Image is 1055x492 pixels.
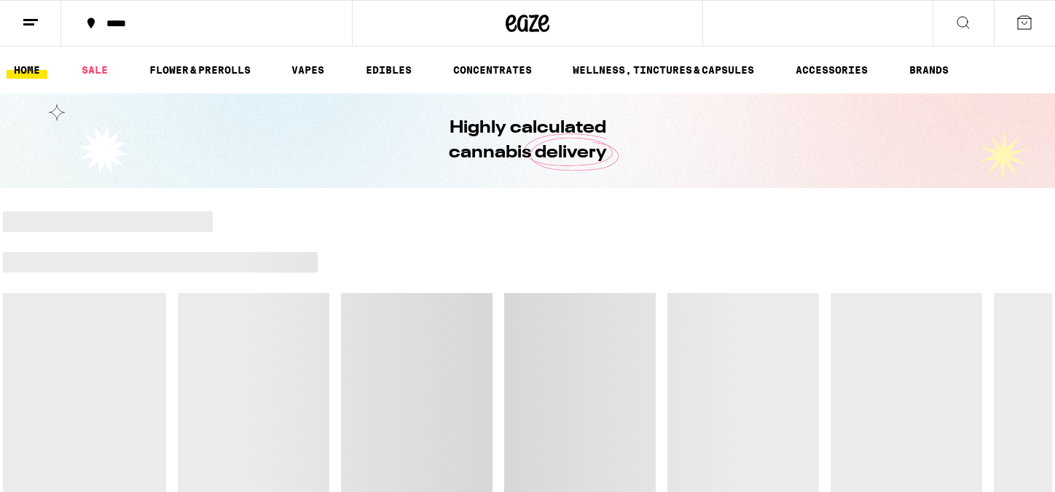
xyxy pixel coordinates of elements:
[446,61,539,79] a: CONCENTRATES
[407,116,648,165] h1: Highly calculated cannabis delivery
[788,61,875,79] a: ACCESSORIES
[7,61,47,79] a: HOME
[358,61,419,79] a: EDIBLES
[902,61,956,79] a: BRANDS
[142,61,258,79] a: FLOWER & PREROLLS
[284,61,332,79] a: VAPES
[565,61,761,79] a: WELLNESS, TINCTURES & CAPSULES
[74,61,115,79] a: SALE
